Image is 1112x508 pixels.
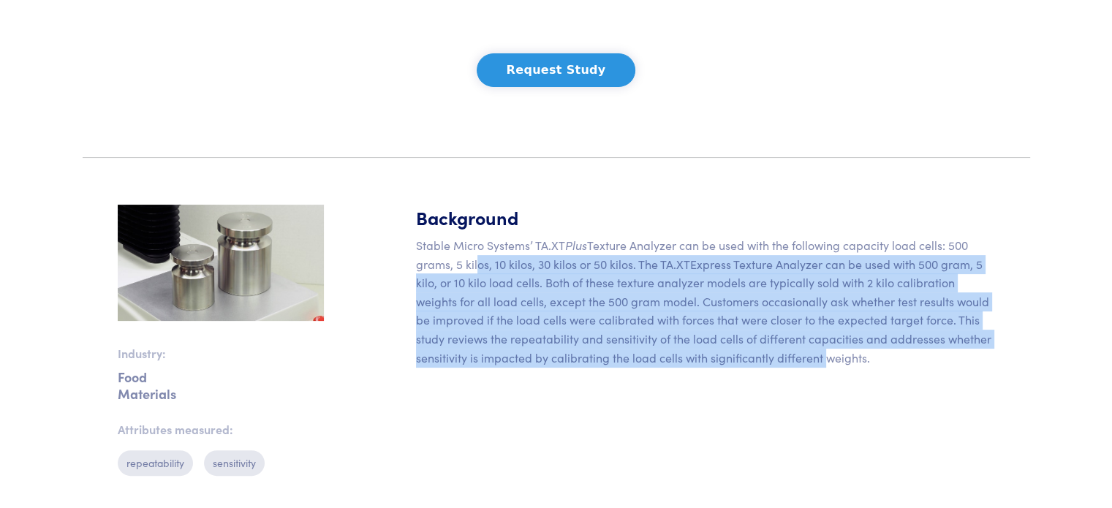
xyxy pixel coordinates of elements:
h5: Background [416,205,995,230]
em: Plus [565,237,587,253]
p: Attributes measured: [118,420,324,439]
p: sensitivity [204,450,265,475]
p: repeatability [118,450,193,475]
p: Materials [118,391,324,396]
button: Request Study [477,53,636,87]
p: Stable Micro Systems’ TA.XT Texture Analyzer can be used with the following capacity load cells: ... [416,236,995,367]
p: Industry: [118,344,324,363]
p: Food [118,374,324,379]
